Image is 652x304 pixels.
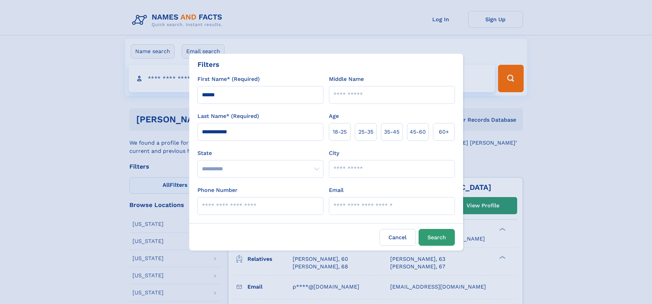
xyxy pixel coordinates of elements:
[197,149,323,157] label: State
[384,128,399,136] span: 35‑45
[197,112,259,120] label: Last Name* (Required)
[329,186,344,194] label: Email
[358,128,373,136] span: 25‑35
[410,128,426,136] span: 45‑60
[419,229,455,246] button: Search
[329,149,339,157] label: City
[197,59,219,70] div: Filters
[329,112,339,120] label: Age
[439,128,449,136] span: 60+
[197,186,238,194] label: Phone Number
[333,128,347,136] span: 18‑25
[380,229,416,246] label: Cancel
[329,75,364,83] label: Middle Name
[197,75,260,83] label: First Name* (Required)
